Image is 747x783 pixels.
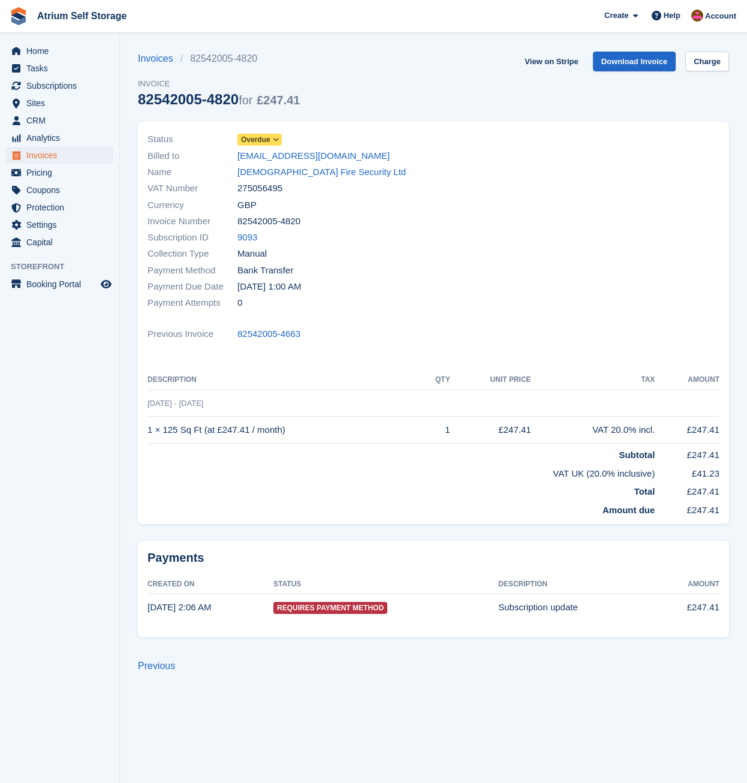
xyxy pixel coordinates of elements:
th: Description [147,371,421,390]
a: [DEMOGRAPHIC_DATA] Fire Security Ltd [237,165,406,179]
span: Pricing [26,164,98,181]
a: menu [6,112,113,129]
td: £247.41 [655,417,719,444]
a: 82542005-4663 [237,327,300,341]
th: Tax [531,371,655,390]
a: Charge [685,52,729,71]
h2: Payments [147,550,719,565]
span: Settings [26,216,98,233]
span: Create [604,10,628,22]
span: VAT Number [147,182,237,195]
td: VAT UK (20.0% inclusive) [147,462,655,481]
span: Subscription ID [147,231,237,245]
a: menu [6,95,113,112]
span: Capital [26,234,98,251]
a: menu [6,164,113,181]
span: Analytics [26,130,98,146]
span: Currency [147,198,237,212]
td: £247.41 [655,480,719,499]
span: Invoice [138,78,300,90]
td: £247.41 [655,444,719,462]
a: menu [6,130,113,146]
strong: Subtotal [619,450,655,460]
a: menu [6,147,113,164]
a: Invoices [138,52,180,66]
span: Requires Payment Method [273,602,387,614]
td: £41.23 [655,462,719,481]
strong: Amount due [603,505,655,515]
td: £247.41 [450,417,531,444]
a: Atrium Self Storage [32,6,131,26]
th: QTY [421,371,450,390]
th: Description [498,575,655,594]
span: £247.41 [257,94,300,107]
span: 82542005-4820 [237,215,300,228]
a: menu [6,43,113,59]
a: menu [6,216,113,233]
span: Coupons [26,182,98,198]
a: menu [6,60,113,77]
span: GBP [237,198,257,212]
div: VAT 20.0% incl. [531,423,655,437]
a: [EMAIL_ADDRESS][DOMAIN_NAME] [237,149,390,163]
span: Billed to [147,149,237,163]
span: CRM [26,112,98,129]
span: Bank Transfer [237,264,293,278]
div: 82542005-4820 [138,91,300,107]
td: Subscription update [498,594,655,621]
a: menu [6,77,113,94]
span: Tasks [26,60,98,77]
img: Mark Rhodes [691,10,703,22]
th: Status [273,575,498,594]
a: 9093 [237,231,257,245]
span: Account [705,10,736,22]
span: Collection Type [147,247,237,261]
span: Previous Invoice [147,327,237,341]
span: Booking Portal [26,276,98,293]
span: Overdue [241,134,270,145]
a: menu [6,234,113,251]
a: View on Stripe [520,52,583,71]
th: Amount [655,575,719,594]
img: stora-icon-8386f47178a22dfd0bd8f6a31ec36ba5ce8667c1dd55bd0f319d3a0aa187defe.svg [10,7,28,25]
span: for [239,94,252,107]
td: £247.41 [655,594,719,621]
a: Overdue [237,132,282,146]
span: Payment Method [147,264,237,278]
th: Unit Price [450,371,531,390]
span: Invoices [26,147,98,164]
span: Status [147,132,237,146]
span: Payment Due Date [147,280,237,294]
a: Previous [138,661,175,671]
span: Name [147,165,237,179]
time: 2025-08-04 00:00:00 UTC [237,280,301,294]
span: Subscriptions [26,77,98,94]
time: 2025-08-03 01:06:02 UTC [147,602,211,612]
strong: Total [634,486,655,496]
span: Invoice Number [147,215,237,228]
td: 1 × 125 Sq Ft (at £247.41 / month) [147,417,421,444]
span: Storefront [11,261,119,273]
a: menu [6,182,113,198]
span: Protection [26,199,98,216]
a: Download Invoice [593,52,676,71]
span: Sites [26,95,98,112]
nav: breadcrumbs [138,52,300,66]
span: 0 [237,296,242,310]
a: menu [6,276,113,293]
th: Created On [147,575,273,594]
span: Help [664,10,680,22]
span: Home [26,43,98,59]
td: 1 [421,417,450,444]
td: £247.41 [655,499,719,517]
span: Payment Attempts [147,296,237,310]
span: 275056495 [237,182,282,195]
a: Preview store [99,277,113,291]
th: Amount [655,371,719,390]
span: [DATE] - [DATE] [147,399,203,408]
span: Manual [237,247,267,261]
a: menu [6,199,113,216]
